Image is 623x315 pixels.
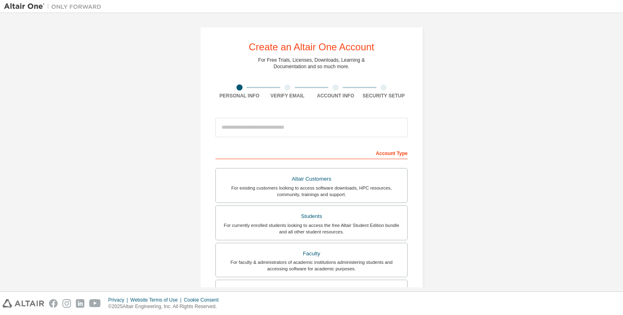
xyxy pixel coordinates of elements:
div: Altair Customers [221,173,402,185]
img: linkedin.svg [76,299,84,308]
div: Website Terms of Use [130,297,184,303]
img: altair_logo.svg [2,299,44,308]
img: instagram.svg [62,299,71,308]
div: Account Type [215,146,408,159]
div: Students [221,211,402,222]
div: Account Info [311,93,360,99]
div: For faculty & administrators of academic institutions administering students and accessing softwa... [221,259,402,272]
div: Privacy [108,297,130,303]
div: Cookie Consent [184,297,223,303]
div: For Free Trials, Licenses, Downloads, Learning & Documentation and so much more. [258,57,365,70]
div: Faculty [221,248,402,259]
img: youtube.svg [89,299,101,308]
img: Altair One [4,2,105,11]
div: For currently enrolled students looking to access the free Altair Student Edition bundle and all ... [221,222,402,235]
img: facebook.svg [49,299,58,308]
p: © 2025 Altair Engineering, Inc. All Rights Reserved. [108,303,223,310]
div: Create an Altair One Account [249,42,374,52]
div: Verify Email [264,93,312,99]
div: Security Setup [360,93,408,99]
div: Personal Info [215,93,264,99]
div: For existing customers looking to access software downloads, HPC resources, community, trainings ... [221,185,402,198]
div: Everyone else [221,285,402,296]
